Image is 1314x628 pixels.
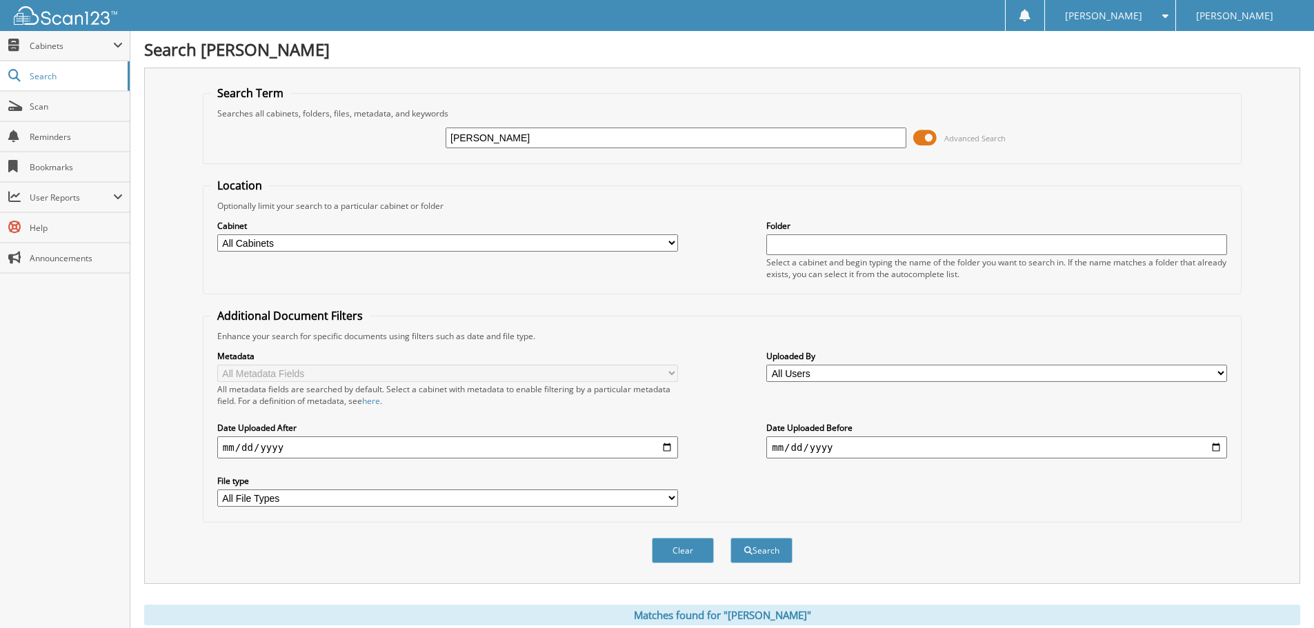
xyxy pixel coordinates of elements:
[217,475,678,487] label: File type
[30,40,113,52] span: Cabinets
[30,70,121,82] span: Search
[217,220,678,232] label: Cabinet
[944,133,1006,143] span: Advanced Search
[210,330,1234,342] div: Enhance your search for specific documents using filters such as date and file type.
[217,436,678,458] input: start
[766,436,1227,458] input: end
[144,605,1300,625] div: Matches found for "[PERSON_NAME]"
[210,108,1234,119] div: Searches all cabinets, folders, files, metadata, and keywords
[14,6,117,25] img: scan123-logo-white.svg
[30,131,123,143] span: Reminders
[652,538,714,563] button: Clear
[210,85,290,101] legend: Search Term
[766,350,1227,362] label: Uploaded By
[30,222,123,234] span: Help
[362,395,380,407] a: here
[766,422,1227,434] label: Date Uploaded Before
[210,308,370,323] legend: Additional Document Filters
[210,200,1234,212] div: Optionally limit your search to a particular cabinet or folder
[30,101,123,112] span: Scan
[217,383,678,407] div: All metadata fields are searched by default. Select a cabinet with metadata to enable filtering b...
[730,538,793,563] button: Search
[766,256,1227,280] div: Select a cabinet and begin typing the name of the folder you want to search in. If the name match...
[210,178,269,193] legend: Location
[30,192,113,203] span: User Reports
[217,422,678,434] label: Date Uploaded After
[1196,12,1273,20] span: [PERSON_NAME]
[144,38,1300,61] h1: Search [PERSON_NAME]
[217,350,678,362] label: Metadata
[30,252,123,264] span: Announcements
[30,161,123,173] span: Bookmarks
[766,220,1227,232] label: Folder
[1065,12,1142,20] span: [PERSON_NAME]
